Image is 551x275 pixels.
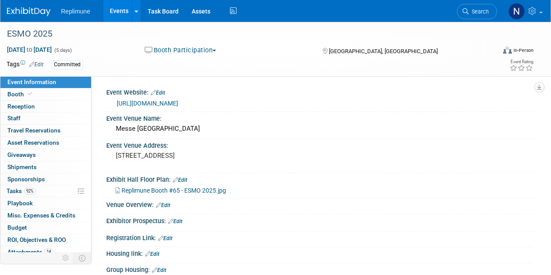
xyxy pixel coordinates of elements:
[0,222,91,234] a: Budget
[156,202,170,208] a: Edit
[24,188,36,194] span: 92%
[4,26,489,42] div: ESMO 2025
[329,48,438,54] span: [GEOGRAPHIC_DATA], [GEOGRAPHIC_DATA]
[456,45,534,58] div: Event Format
[0,197,91,209] a: Playbook
[7,103,35,110] span: Reception
[0,112,91,124] a: Staff
[7,46,52,54] span: [DATE] [DATE]
[106,139,534,150] div: Event Venue Address:
[0,125,91,136] a: Travel Reservations
[469,8,489,15] span: Search
[151,90,165,96] a: Edit
[115,187,226,194] a: Replimune Booth #65 - ESMO 2025.jpg
[106,173,534,184] div: Exhibit Hall Floor Plan:
[7,7,51,16] img: ExhibitDay
[113,122,527,136] div: Messe [GEOGRAPHIC_DATA]
[116,152,275,160] pre: [STREET_ADDRESS]
[106,198,534,210] div: Venue Overview:
[0,88,91,100] a: Booth
[54,48,72,53] span: (5 days)
[158,235,172,241] a: Edit
[168,218,183,224] a: Edit
[7,115,20,122] span: Staff
[142,46,220,55] button: Booth Participation
[7,248,53,255] span: Attachments
[0,210,91,221] a: Misc. Expenses & Credits
[25,46,34,53] span: to
[510,60,533,64] div: Event Rating
[7,151,36,158] span: Giveaways
[7,127,61,134] span: Travel Reservations
[0,234,91,246] a: ROI, Objectives & ROO
[122,187,226,194] span: Replimune Booth #65 - ESMO 2025.jpg
[7,78,56,85] span: Event Information
[29,61,44,68] a: Edit
[7,176,45,183] span: Sponsorships
[0,173,91,185] a: Sponsorships
[106,231,534,243] div: Registration Link:
[0,149,91,161] a: Giveaways
[7,139,59,146] span: Asset Reservations
[106,214,534,226] div: Exhibitor Prospectus:
[7,212,75,219] span: Misc. Expenses & Credits
[0,76,91,88] a: Event Information
[457,4,497,19] a: Search
[508,3,525,20] img: Nicole Schaeffner
[7,60,44,70] td: Tags
[106,263,534,275] div: Group Housing:
[106,247,534,258] div: Housing link:
[106,86,534,97] div: Event Website:
[7,91,34,98] span: Booth
[74,252,91,264] td: Toggle Event Tabs
[7,163,37,170] span: Shipments
[44,248,53,255] span: 14
[7,236,66,243] span: ROI, Objectives & ROO
[7,224,27,231] span: Budget
[0,101,91,112] a: Reception
[58,252,74,264] td: Personalize Event Tab Strip
[7,187,36,194] span: Tasks
[117,100,178,107] a: [URL][DOMAIN_NAME]
[61,8,90,15] span: Replimune
[0,185,91,197] a: Tasks92%
[0,246,91,258] a: Attachments14
[173,177,187,183] a: Edit
[145,251,159,257] a: Edit
[106,112,534,123] div: Event Venue Name:
[152,267,166,273] a: Edit
[0,161,91,173] a: Shipments
[7,200,33,207] span: Playbook
[28,92,32,96] i: Booth reservation complete
[513,47,534,54] div: In-Person
[503,47,512,54] img: Format-Inperson.png
[51,60,83,69] div: Committed
[0,137,91,149] a: Asset Reservations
